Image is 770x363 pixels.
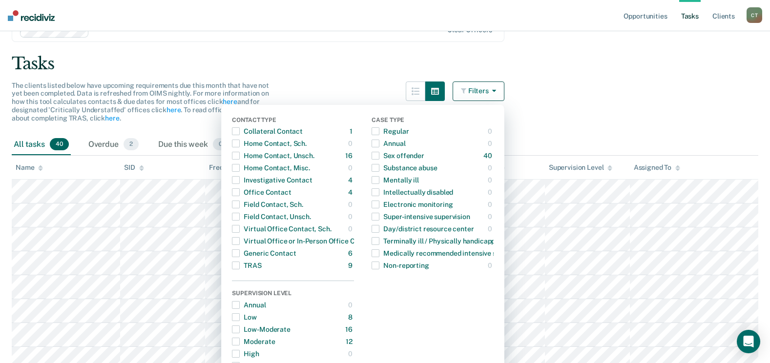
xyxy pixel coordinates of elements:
div: 0 [488,123,494,139]
div: Sex offender [372,148,424,163]
button: Filters [453,81,504,101]
div: Case Type [372,117,494,125]
div: 0 [488,221,494,237]
div: Field Contact, Unsch. [232,209,311,224]
div: Frequency [209,163,243,172]
div: Generic Contact [232,245,296,261]
div: High [232,346,259,362]
div: TRAS [232,258,261,273]
div: 0 [348,197,354,212]
div: Open Intercom Messenger [737,330,760,353]
div: Overdue2 [86,134,141,156]
div: Virtual Office or In-Person Office Contact [232,233,375,249]
span: 2 [124,138,139,151]
div: Moderate [232,334,275,349]
div: 8 [348,309,354,325]
div: 40 [483,148,494,163]
div: Annual [232,297,266,313]
div: Supervision Level [232,290,354,299]
div: Home Contact, Misc. [232,160,310,176]
a: here [166,106,181,114]
div: Intellectually disabled [372,184,453,200]
div: Due this week0 [156,134,230,156]
div: 0 [488,160,494,176]
div: Collateral Contact [232,123,302,139]
div: C T [747,7,762,23]
button: CT [747,7,762,23]
div: Low-Moderate [232,322,290,337]
div: Regular [372,123,409,139]
div: 1 [350,123,354,139]
div: 6 [348,245,354,261]
div: 16 [345,148,354,163]
div: 0 [348,160,354,176]
div: Assigned To [634,163,680,172]
div: Virtual Office Contact, Sch. [232,221,331,237]
div: 9 [348,258,354,273]
div: Annual [372,136,405,151]
div: Terminally ill / Physically handicapped [372,233,503,249]
div: Non-reporting [372,258,429,273]
div: 0 [348,209,354,224]
div: Office Contact [232,184,291,200]
div: Tasks [12,54,758,74]
div: Home Contact, Sch. [232,136,306,151]
div: Contact Type [232,117,354,125]
div: Low [232,309,257,325]
div: Electronic monitoring [372,197,453,212]
div: 0 [348,297,354,313]
div: 16 [345,322,354,337]
div: Mentally ill [372,172,418,188]
div: SID [124,163,144,172]
a: here [105,114,119,122]
div: All tasks40 [12,134,71,156]
div: 4 [348,172,354,188]
div: Substance abuse [372,160,437,176]
div: Medically recommended intensive supervision [372,245,528,261]
div: 0 [348,346,354,362]
div: Field Contact, Sch. [232,197,303,212]
div: Name [16,163,43,172]
div: 0 [488,136,494,151]
span: 0 [213,138,228,151]
div: Super-intensive supervision [372,209,470,224]
div: 0 [488,209,494,224]
div: 0 [488,197,494,212]
span: The clients listed below have upcoming requirements due this month that have not yet been complet... [12,81,269,122]
img: Recidiviz [8,10,55,21]
span: 40 [50,138,69,151]
div: 0 [488,258,494,273]
div: Day/district resource center [372,221,474,237]
div: 4 [348,184,354,200]
div: 0 [488,172,494,188]
div: Investigative Contact [232,172,312,188]
div: Home Contact, Unsch. [232,148,314,163]
div: 0 [348,136,354,151]
div: 0 [348,221,354,237]
div: 12 [346,334,354,349]
a: here [223,98,237,105]
div: 0 [488,184,494,200]
div: Supervision Level [549,163,613,172]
